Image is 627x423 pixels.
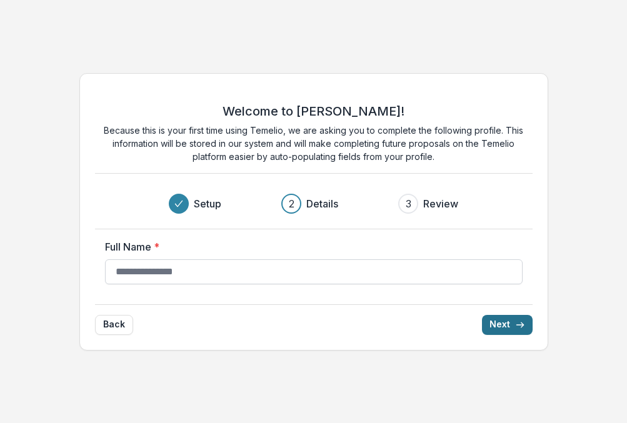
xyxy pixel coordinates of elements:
button: Next [482,315,533,335]
div: 3 [406,196,411,211]
div: Progress [169,194,458,214]
label: Full Name [105,239,515,254]
p: Because this is your first time using Temelio, we are asking you to complete the following profil... [95,124,533,163]
h3: Details [306,196,338,211]
h3: Review [423,196,458,211]
h2: Welcome to [PERSON_NAME]! [223,104,404,119]
div: 2 [289,196,294,211]
button: Back [95,315,133,335]
h3: Setup [194,196,221,211]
